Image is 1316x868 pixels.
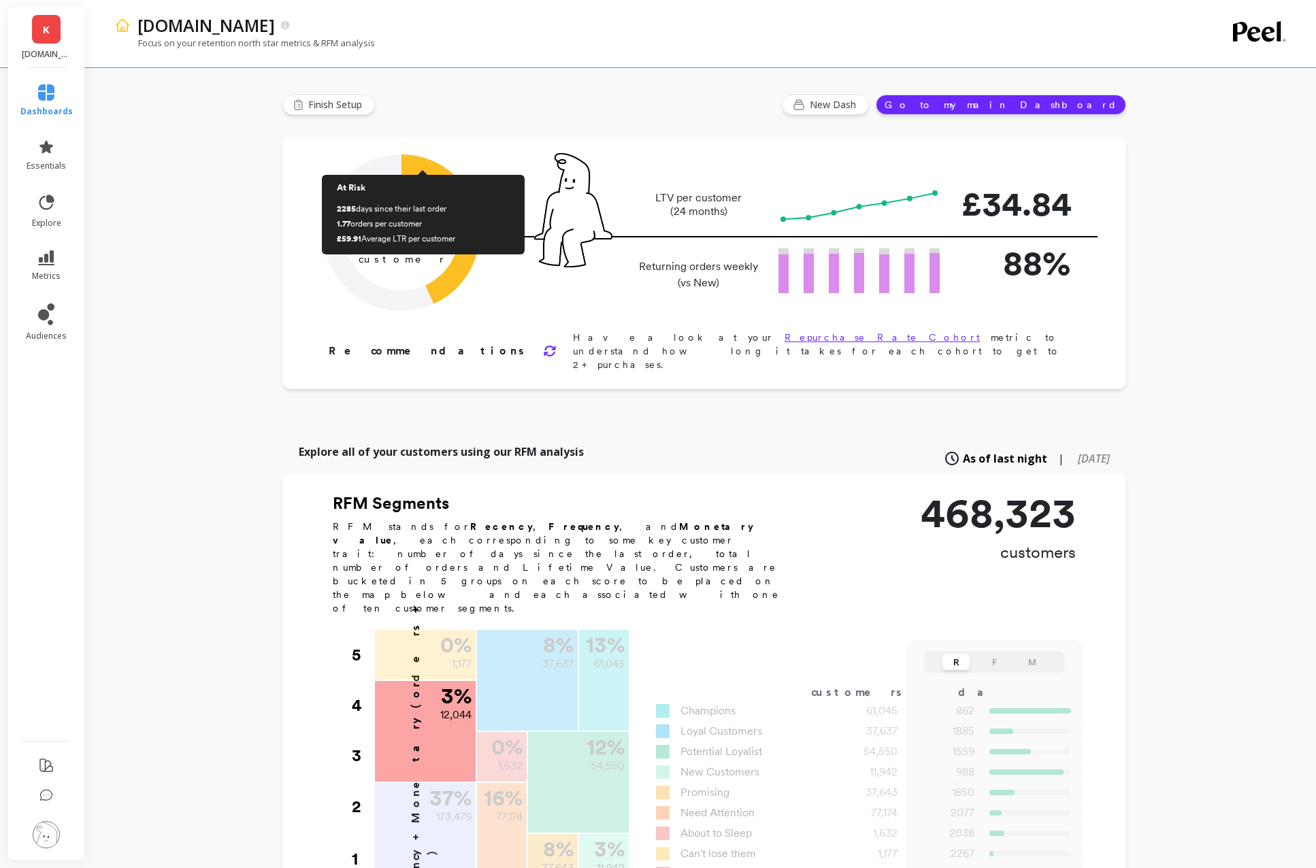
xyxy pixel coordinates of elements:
[33,821,60,848] img: profile picture
[586,634,625,656] p: 13 %
[26,331,67,341] span: audiences
[591,758,625,774] p: 54,550
[368,201,435,246] text: 1.29
[635,258,762,291] p: Returning orders weekly (vs New)
[680,703,736,719] span: Champions
[329,343,527,359] p: Recommendations
[915,784,974,801] p: 1850
[817,805,915,821] div: 77,174
[429,787,472,809] p: 37 %
[963,450,1047,467] span: As of last night
[573,331,1083,371] p: Have a look at your metric to understand how long it takes for each cohort to get to 2+ purchases.
[548,521,619,532] b: Frequency
[594,838,625,860] p: 3 %
[440,634,472,656] p: 0 %
[340,242,463,254] tspan: orders per
[352,630,374,680] div: 5
[811,684,921,701] div: customers
[817,703,915,719] div: 61,045
[680,784,729,801] span: Promising
[114,17,131,33] img: header icon
[915,744,974,760] p: 1559
[440,707,472,723] p: 12,044
[496,809,523,825] p: 77,174
[680,764,759,780] span: New Customers
[32,271,61,282] span: metrics
[915,805,974,821] p: 2077
[915,723,974,739] p: 1885
[921,493,1076,533] p: 468,323
[359,253,445,265] tspan: customer
[680,805,755,821] span: Need Attention
[543,634,574,656] p: 8 %
[915,825,974,841] p: 2038
[299,444,584,460] p: Explore all of your customers using our RFM analysis
[915,846,974,862] p: 2267
[817,784,915,801] div: 37,643
[942,654,970,670] button: R
[817,764,915,780] div: 11,942
[352,782,374,832] div: 2
[470,521,533,532] b: Recency
[352,680,374,731] div: 4
[1019,654,1046,670] button: M
[114,37,375,49] p: Focus on your retention north star metrics & RFM analysis
[817,846,915,862] div: 1,177
[680,825,752,841] span: About to Sleep
[27,161,66,171] span: essentials
[921,541,1076,563] p: customers
[817,825,915,841] div: 1,632
[352,731,374,781] div: 3
[20,106,73,117] span: dashboards
[680,744,762,760] span: Potential Loyalist
[680,723,762,739] span: Loyal Customers
[452,656,472,672] p: 1,177
[137,14,275,37] p: Koh.com
[587,736,625,758] p: 12 %
[876,95,1126,115] button: Go to my main Dashboard
[915,703,974,719] p: 862
[961,237,1070,288] p: 88%
[32,218,61,229] span: explore
[484,787,523,809] p: 16 %
[785,332,980,343] a: Repurchase Rate Cohort
[915,764,974,780] p: 988
[308,98,366,112] span: Finish Setup
[782,95,869,115] button: New Dash
[436,809,472,825] p: 173,479
[498,758,523,774] p: 1,632
[635,191,762,218] p: LTV per customer (24 months)
[680,846,756,862] span: Can't lose them
[817,744,915,760] div: 54,550
[43,22,50,37] span: K
[441,685,472,707] p: 3 %
[958,684,1014,701] div: days
[534,153,612,267] img: pal seatted on line
[22,49,71,60] p: Koh.com
[810,98,860,112] span: New Dash
[593,656,625,672] p: 61,045
[543,838,574,860] p: 8 %
[491,736,523,758] p: 0 %
[981,654,1008,670] button: F
[542,656,574,672] p: 37,637
[961,178,1070,229] p: £34.84
[333,520,795,615] p: RFM stands for , , and , each corresponding to some key customer trait: number of days since the ...
[1078,451,1110,466] span: [DATE]
[1058,450,1064,467] span: |
[817,723,915,739] div: 37,637
[333,493,795,514] h2: RFM Segments
[282,95,375,115] button: Finish Setup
